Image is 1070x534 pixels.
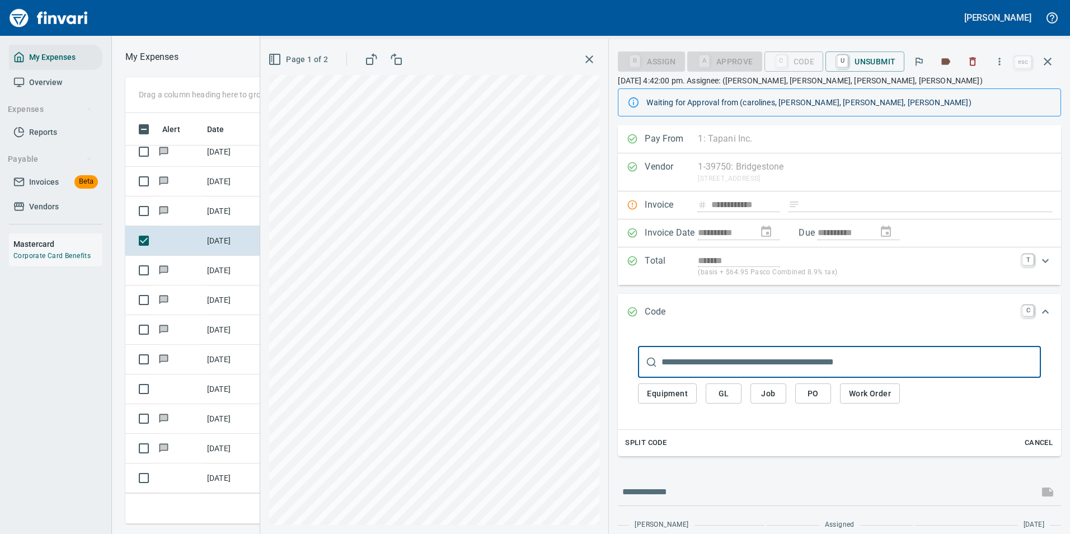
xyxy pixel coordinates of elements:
[3,99,97,120] button: Expenses
[1022,305,1034,316] a: C
[764,56,824,65] div: Code
[125,50,179,64] p: My Expenses
[3,149,97,170] button: Payable
[618,331,1061,456] div: Expand
[158,177,170,185] span: Has messages
[203,315,259,345] td: [DATE]
[618,75,1061,86] p: [DATE] 4:42:00 pm. Assignee: ([PERSON_NAME], [PERSON_NAME], [PERSON_NAME], [PERSON_NAME])
[647,387,688,401] span: Equipment
[825,51,904,72] button: UUnsubmit
[645,254,698,278] p: Total
[259,404,359,434] td: #SHOP
[158,207,170,214] span: Has messages
[29,200,59,214] span: Vendors
[834,52,895,71] span: Unsubmit
[203,256,259,285] td: [DATE]
[203,167,259,196] td: [DATE]
[618,247,1061,285] div: Expand
[158,326,170,333] span: Has messages
[162,123,180,136] span: Alert
[759,387,777,401] span: Job
[698,267,1016,278] p: (basis + $64.95 Pasco Combined 8.9% tax)
[625,437,667,449] span: Split Code
[9,45,102,70] a: My Expenses
[29,50,76,64] span: My Expenses
[270,53,328,67] span: Page 1 of 2
[203,345,259,374] td: [DATE]
[1034,479,1061,505] span: This records your message into the invoice and notifies anyone mentioned
[933,49,958,74] button: Labels
[162,123,195,136] span: Alert
[622,434,669,452] button: Split Code
[158,266,170,274] span: Has messages
[750,383,786,404] button: Job
[203,196,259,226] td: [DATE]
[960,49,985,74] button: Discard
[9,170,102,195] a: InvoicesBeta
[1021,434,1057,452] button: Cancel
[795,383,831,404] button: PO
[158,444,170,452] span: Has messages
[1024,519,1044,531] span: [DATE]
[259,196,359,226] td: 18932.634021
[825,519,855,531] span: Assigned
[618,56,684,65] div: Assign
[203,285,259,315] td: [DATE]
[1012,48,1061,75] span: Close invoice
[74,175,98,188] span: Beta
[125,50,179,64] nav: breadcrumb
[13,252,91,260] a: Corporate Card Benefits
[706,383,742,404] button: GL
[837,55,848,67] a: U
[646,92,1052,113] div: Waiting for Approval from (carolines, [PERSON_NAME], [PERSON_NAME], [PERSON_NAME])
[638,383,697,404] button: Equipment
[618,294,1061,331] div: Expand
[840,383,900,404] button: Work Order
[8,102,92,116] span: Expenses
[964,12,1031,24] h5: [PERSON_NAME]
[259,167,359,196] td: 18914.624025
[29,175,59,189] span: Invoices
[7,4,91,31] img: Finvari
[207,123,239,136] span: Date
[139,89,303,100] p: Drag a column heading here to group the table
[203,404,259,434] td: [DATE]
[266,49,332,70] button: Page 1 of 2
[203,226,259,256] td: [DATE]
[259,256,359,285] td: =
[13,238,102,250] h6: Mastercard
[961,9,1034,26] button: [PERSON_NAME]
[1024,437,1054,449] span: Cancel
[29,76,62,90] span: Overview
[849,387,891,401] span: Work Order
[1022,254,1034,265] a: T
[203,374,259,404] td: [DATE]
[259,374,359,404] td: 6023.FAB
[1015,56,1031,68] a: esc
[804,387,822,401] span: PO
[645,305,698,320] p: Code
[8,152,92,166] span: Payable
[9,70,102,95] a: Overview
[203,463,259,493] td: [DATE]
[203,137,259,167] td: [DATE]
[158,355,170,363] span: Has messages
[259,463,359,493] td: 5240233
[158,296,170,303] span: Has messages
[29,125,57,139] span: Reports
[203,434,259,463] td: [DATE]
[207,123,224,136] span: Date
[635,519,688,531] span: [PERSON_NAME]
[158,415,170,422] span: Has messages
[9,194,102,219] a: Vendors
[9,120,102,145] a: Reports
[158,148,170,155] span: Has messages
[715,387,733,401] span: GL
[687,56,762,65] div: Coding Required
[987,49,1012,74] button: More
[907,49,931,74] button: Flag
